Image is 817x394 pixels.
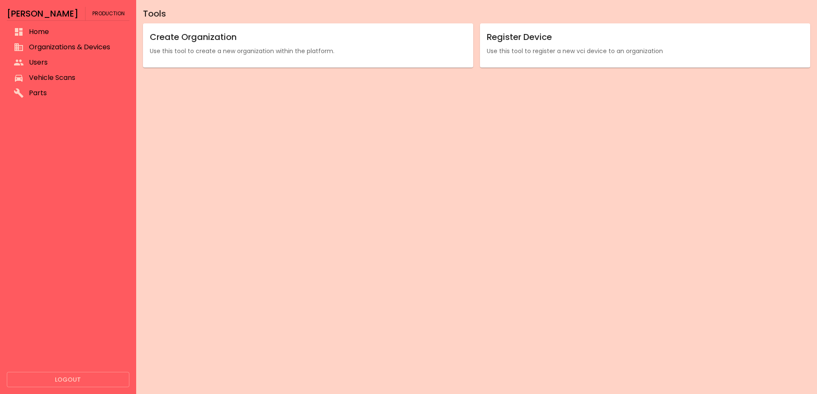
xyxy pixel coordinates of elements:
[143,7,810,20] h6: Tools
[29,27,123,37] span: Home
[487,30,803,44] h6: Register Device
[150,47,466,55] p: Use this tool to create a new organization within the platform.
[29,88,123,98] span: Parts
[29,42,123,52] span: Organizations & Devices
[487,47,803,55] p: Use this tool to register a new vci device to an organization
[29,73,123,83] span: Vehicle Scans
[92,7,125,20] span: Production
[7,7,78,20] h6: [PERSON_NAME]
[29,57,123,68] span: Users
[7,372,129,388] button: Logout
[150,30,466,44] h6: Create Organization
